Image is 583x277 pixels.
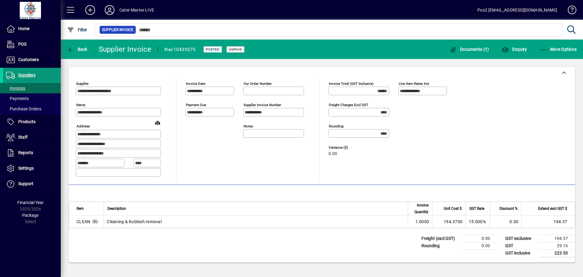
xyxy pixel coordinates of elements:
[17,200,44,205] span: Financial Year
[469,205,484,212] span: GST Rate
[77,219,90,225] span: Cleaning & Rubbish removal
[521,216,575,228] td: 194.37
[444,205,462,212] span: Unit Cost $
[502,235,539,242] td: GST exclusive
[99,44,152,54] div: Supplier Invoice
[6,96,29,101] span: Payments
[119,5,154,15] div: Cater Marine LIVE
[18,166,34,171] span: Settings
[104,216,408,228] td: Cleaning & Rubbish removal
[538,44,578,55] button: More Options
[539,249,575,257] td: 223.53
[499,205,518,212] span: Discount %
[244,81,272,86] mat-label: Our order number
[539,235,575,242] td: 194.37
[22,213,39,218] span: Package
[450,47,489,52] span: Documents (1)
[329,124,343,128] mat-label: Rounding
[66,44,89,55] button: Back
[465,216,490,228] td: 15.000%
[502,47,527,52] span: Enquiry
[100,5,119,16] button: Profile
[164,45,196,54] div: #iac10439275
[500,44,528,55] button: Enquiry
[3,83,61,93] a: Invoices
[329,103,368,107] mat-label: Freight charges excl GST
[329,146,365,150] span: Variance ($)
[18,73,36,78] span: Suppliers
[67,27,87,32] span: Filter
[107,205,126,212] span: Description
[538,205,567,212] span: Extend excl GST $
[3,114,61,130] a: Products
[3,176,61,192] a: Support
[418,242,461,249] td: Rounding
[18,57,39,62] span: Customers
[539,242,575,249] td: 29.16
[66,24,89,35] button: Filter
[329,81,373,86] mat-label: Invoice Total (GST inclusive)
[244,124,253,128] mat-label: Notes
[186,103,206,107] mat-label: Payment due
[76,103,85,107] mat-label: Name
[3,93,61,104] a: Payments
[93,220,97,223] span: GL
[329,151,337,156] span: 0.00
[461,242,497,249] td: 0.00
[3,161,61,176] a: Settings
[3,130,61,145] a: Staff
[18,181,33,186] span: Support
[448,44,491,55] button: Documents (1)
[18,135,28,140] span: Staff
[3,145,61,161] a: Reports
[477,5,557,15] div: Pos2 [EMAIL_ADDRESS][DOMAIN_NAME]
[76,81,89,86] mat-label: Supplier
[153,118,162,127] a: View on map
[102,27,133,33] span: Supplier Invoice
[418,235,461,242] td: Freight (excl GST)
[18,119,36,124] span: Products
[6,106,41,111] span: Purchase Orders
[540,47,577,52] span: More Options
[67,47,87,52] span: Back
[206,47,220,51] span: Posted
[3,21,61,36] a: Home
[77,205,84,212] span: Item
[3,52,61,68] a: Customers
[229,47,242,51] span: Unpaid
[3,104,61,114] a: Purchase Orders
[3,37,61,52] a: POS
[399,81,429,86] mat-label: Line item rates are
[186,81,205,86] mat-label: Invoice date
[432,216,465,228] td: 194.3700
[490,216,521,228] td: 0.00
[18,150,33,155] span: Reports
[563,1,575,21] a: Knowledge Base
[6,86,25,91] span: Invoices
[502,242,539,249] td: GST
[80,5,100,16] button: Add
[412,202,428,215] span: Invoice Quantity
[244,103,281,107] mat-label: Supplier invoice number
[18,42,26,47] span: POS
[502,249,539,257] td: GST inclusive
[461,235,497,242] td: 0.00
[18,26,29,31] span: Home
[408,216,432,228] td: 1.0000
[61,44,94,55] app-page-header-button: Back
